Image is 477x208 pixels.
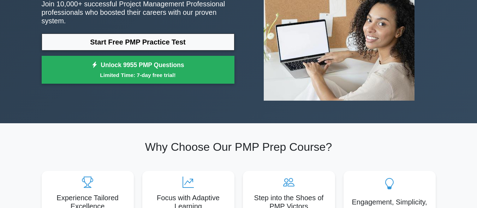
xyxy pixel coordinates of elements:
small: Limited Time: 7-day free trial! [50,71,226,79]
a: Start Free PMP Practice Test [42,34,234,50]
h2: Why Choose Our PMP Prep Course? [42,140,436,154]
a: Unlock 9955 PMP QuestionsLimited Time: 7-day free trial! [42,56,234,84]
